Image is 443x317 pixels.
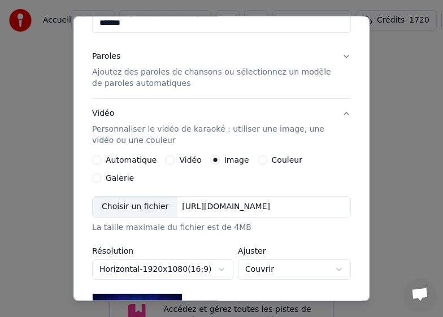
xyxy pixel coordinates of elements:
[93,197,177,217] div: Choisir un fichier
[92,247,233,255] label: Résolution
[106,174,134,182] label: Galerie
[238,247,351,255] label: Ajuster
[92,124,333,146] p: Personnaliser le vidéo de karaoké : utiliser une image, une vidéo ou une couleur
[224,156,249,164] label: Image
[92,42,351,98] button: ParolesAjoutez des paroles de chansons ou sélectionnez un modèle de paroles automatiques
[92,108,333,146] div: Vidéo
[106,156,157,164] label: Automatique
[92,67,333,89] p: Ajoutez des paroles de chansons ou sélectionnez un modèle de paroles automatiques
[177,201,275,212] div: [URL][DOMAIN_NAME]
[179,156,201,164] label: Vidéo
[272,156,302,164] label: Couleur
[92,222,351,233] div: La taille maximale du fichier est de 4MB
[92,51,120,62] div: Paroles
[92,99,351,155] button: VidéoPersonnaliser le vidéo de karaoké : utiliser une image, une vidéo ou une couleur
